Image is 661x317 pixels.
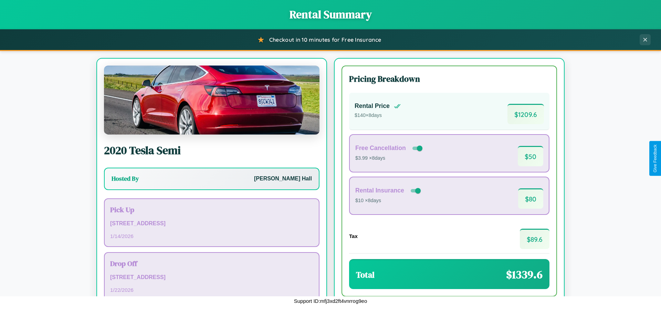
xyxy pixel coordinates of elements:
span: Checkout in 10 minutes for Free Insurance [269,36,381,43]
p: [STREET_ADDRESS] [110,219,313,229]
h4: Free Cancellation [355,145,406,152]
p: [STREET_ADDRESS] [110,273,313,283]
h3: Pricing Breakdown [349,73,549,85]
h3: Pick Up [110,205,313,215]
p: [PERSON_NAME] Hall [254,174,312,184]
span: $ 1209.6 [507,104,544,124]
h3: Drop Off [110,258,313,268]
h3: Hosted By [112,175,139,183]
p: $10 × 8 days [355,196,422,205]
span: $ 80 [518,188,543,209]
h1: Rental Summary [7,7,654,22]
p: Support ID: mfj3xd2ft4vnrrog9eo [294,296,367,306]
h2: 2020 Tesla Semi [104,143,319,158]
p: $3.99 × 8 days [355,154,424,163]
span: $ 1339.6 [506,267,543,282]
img: Tesla Semi [104,66,319,135]
p: 1 / 14 / 2026 [110,231,313,241]
h3: Total [356,269,375,280]
h4: Rental Price [355,102,390,110]
h4: Rental Insurance [355,187,404,194]
div: Give Feedback [653,145,658,172]
span: $ 89.6 [520,229,549,249]
h4: Tax [349,233,358,239]
span: $ 50 [518,146,543,166]
p: $ 140 × 8 days [355,111,401,120]
p: 1 / 22 / 2026 [110,285,313,295]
